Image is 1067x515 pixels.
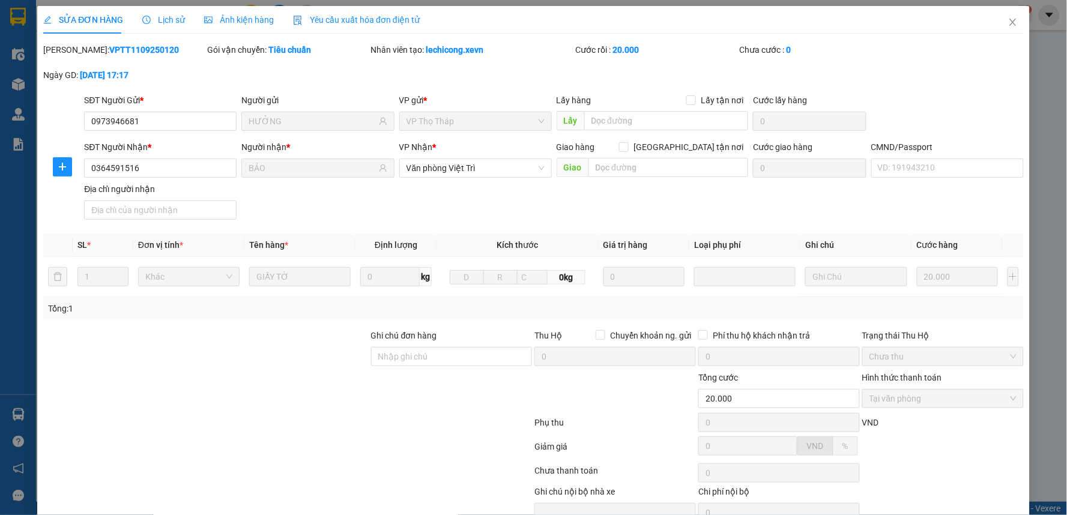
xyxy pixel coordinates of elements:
[557,95,591,105] span: Lấy hàng
[613,45,639,55] b: 20.000
[109,45,179,55] b: VPTT1109250120
[557,142,595,152] span: Giao hàng
[739,43,901,56] div: Chưa cước :
[204,15,274,25] span: Ảnh kiện hàng
[862,329,1024,342] div: Trạng thái Thu Hộ
[698,485,860,503] div: Chi phí nội bộ
[917,267,999,286] input: 0
[84,140,237,154] div: SĐT Người Nhận
[869,348,1017,366] span: Chưa thu
[142,16,151,24] span: clock-circle
[786,45,791,55] b: 0
[708,329,815,342] span: Phí thu hộ khách nhận trả
[112,44,502,59] li: Hotline: 19001155
[145,268,232,286] span: Khác
[249,267,351,286] input: VD: Bàn, Ghế
[77,240,87,250] span: SL
[1008,17,1018,27] span: close
[862,373,942,382] label: Hình thức thanh toán
[268,45,311,55] b: Tiêu chuẩn
[603,267,685,286] input: 0
[84,182,237,196] div: Địa chỉ người nhận
[15,87,195,107] b: GỬI : Văn phòng Việt Trì
[371,43,573,56] div: Nhân viên tạo:
[293,16,303,25] img: icon
[807,441,824,451] span: VND
[588,158,749,177] input: Dọc đường
[43,43,205,56] div: [PERSON_NAME]:
[426,45,484,55] b: lechicong.xevn
[375,240,417,250] span: Định lượng
[917,240,958,250] span: Cước hàng
[84,94,237,107] div: SĐT Người Gửi
[204,16,213,24] span: picture
[483,270,518,285] input: R
[407,112,545,130] span: VP Thọ Tháp
[871,140,1024,154] div: CMND/Passport
[43,16,52,24] span: edit
[805,267,907,286] input: Ghi Chú
[249,161,376,175] input: Tên người nhận
[84,200,237,220] input: Địa chỉ của người nhận
[584,111,749,130] input: Dọc đường
[869,390,1017,408] span: Tại văn phòng
[399,94,552,107] div: VP gửi
[53,162,71,172] span: plus
[605,329,696,342] span: Chuyển khoản ng. gửi
[15,15,75,75] img: logo.jpg
[48,267,67,286] button: delete
[379,117,387,125] span: user
[557,158,588,177] span: Giao
[996,6,1030,40] button: Close
[43,15,123,25] span: SỬA ĐƠN HÀNG
[629,140,748,154] span: [GEOGRAPHIC_DATA] tận nơi
[753,142,812,152] label: Cước giao hàng
[80,70,128,80] b: [DATE] 17:17
[1008,267,1019,286] button: plus
[534,485,696,503] div: Ghi chú nội bộ nhà xe
[399,142,433,152] span: VP Nhận
[533,464,697,485] div: Chưa thanh toán
[689,233,800,257] th: Loại phụ phí
[753,95,807,105] label: Cước lấy hàng
[557,111,584,130] span: Lấy
[371,331,437,340] label: Ghi chú đơn hàng
[533,440,697,461] div: Giảm giá
[450,270,484,285] input: D
[249,240,288,250] span: Tên hàng
[138,240,183,250] span: Đơn vị tính
[53,157,72,176] button: plus
[241,94,394,107] div: Người gửi
[753,158,866,178] input: Cước giao hàng
[293,15,420,25] span: Yêu cầu xuất hóa đơn điện tử
[207,43,369,56] div: Gói vận chuyển:
[420,267,432,286] span: kg
[862,418,879,427] span: VND
[48,302,412,315] div: Tổng: 1
[371,347,533,366] input: Ghi chú đơn hàng
[753,112,866,131] input: Cước lấy hàng
[517,270,548,285] input: C
[533,416,697,437] div: Phụ thu
[534,331,562,340] span: Thu Hộ
[576,43,737,56] div: Cước rồi :
[379,164,387,172] span: user
[43,68,205,82] div: Ngày GD:
[548,270,585,285] span: 0kg
[497,240,538,250] span: Kích thước
[142,15,185,25] span: Lịch sử
[800,233,911,257] th: Ghi chú
[249,115,376,128] input: Tên người gửi
[698,373,738,382] span: Tổng cước
[603,240,648,250] span: Giá trị hàng
[696,94,748,107] span: Lấy tận nơi
[407,159,545,177] span: Văn phòng Việt Trì
[241,140,394,154] div: Người nhận
[842,441,848,451] span: %
[112,29,502,44] li: Số 10 ngõ 15 Ngọc Hồi, Q.[PERSON_NAME], [GEOGRAPHIC_DATA]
